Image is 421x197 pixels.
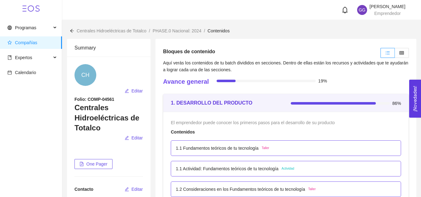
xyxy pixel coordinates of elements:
[124,184,143,194] button: editEditar
[7,55,12,60] span: book
[86,161,108,167] span: One Pager
[7,40,12,45] span: star
[149,28,150,33] span: /
[374,11,401,16] span: Emprendedor
[153,28,201,33] span: PHASE.0 Nacional: 2024
[77,28,146,33] span: Centrales Hidroeléctricas de Totalco
[124,86,143,96] button: editEditar
[74,159,112,169] button: file-pdfOne Pager
[132,87,143,94] span: Editar
[208,28,230,33] span: Contenidos
[370,4,405,9] span: [PERSON_NAME]
[163,48,215,55] h5: Bloques de contenido
[409,80,421,118] button: Open Feedback Widget
[171,129,195,134] strong: Contenidos
[15,40,37,45] span: Compañías
[7,70,12,75] span: calendar
[308,187,316,192] span: Taller
[176,145,258,152] p: 1.1 Fundamentos teóricos de tu tecnología
[132,186,143,193] span: Editar
[125,89,129,94] span: edit
[74,97,114,102] strong: Folio: COMP-04561
[163,77,209,86] h4: Avance general
[204,28,205,33] span: /
[318,79,327,83] span: 19%
[392,101,401,106] span: 86%
[125,136,129,141] span: edit
[399,51,404,55] span: table
[385,51,390,55] span: unordered-list
[176,186,305,193] p: 1.2 Consideraciones en los Fundamentos teóricos de tu tecnología
[74,39,143,57] div: Summary
[176,165,278,172] p: 1.1 Actividad: Fundamentos teóricos de tu tecnología
[281,166,294,171] span: Actividad
[132,134,143,141] span: Editar
[74,187,93,192] span: Contacto
[74,103,143,133] h3: Centrales Hidroeléctricas de Totalco
[342,7,348,13] span: bell
[163,60,408,72] span: Aquí verás los contenidos de tu batch divididos en secciones. Dentro de ellas están los recursos ...
[125,187,129,192] span: edit
[7,26,12,30] span: global
[15,25,36,30] span: Programas
[15,70,36,75] span: Calendario
[359,5,366,15] span: GG
[70,29,74,33] span: arrow-left
[81,64,89,86] span: CH
[79,162,84,167] span: file-pdf
[15,55,32,60] span: Expertos
[124,133,143,143] button: editEditar
[171,100,252,106] strong: 1. DESARROLLO DEL PRODUCTO
[171,120,335,125] span: El emprendedor puede conocer los primeros pasos para el desarrollo de su producto
[262,146,269,151] span: Taller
